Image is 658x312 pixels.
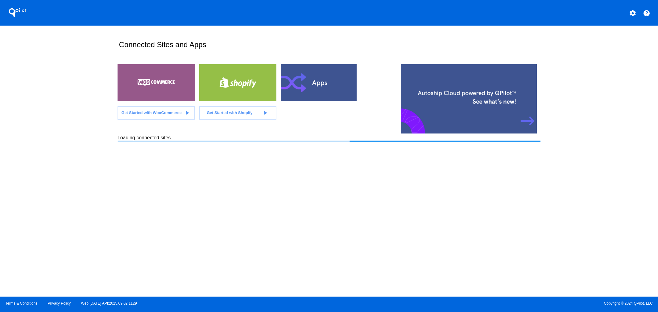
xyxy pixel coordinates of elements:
a: Privacy Policy [48,301,71,306]
mat-icon: settings [629,10,636,17]
mat-icon: play_arrow [261,109,269,117]
a: Get Started with WooCommerce [118,106,195,120]
span: Copyright © 2024 QPilot, LLC [334,301,653,306]
h2: Connected Sites and Apps [119,40,537,54]
h1: QPilot [5,6,30,19]
mat-icon: help [643,10,650,17]
span: Get Started with WooCommerce [121,110,181,115]
mat-icon: play_arrow [183,109,191,117]
a: Terms & Conditions [5,301,37,306]
div: Loading connected sites... [118,135,540,142]
span: Get Started with Shopify [207,110,253,115]
a: Get Started with Shopify [199,106,276,120]
a: Web:[DATE] API:2025.09.02.1129 [81,301,137,306]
